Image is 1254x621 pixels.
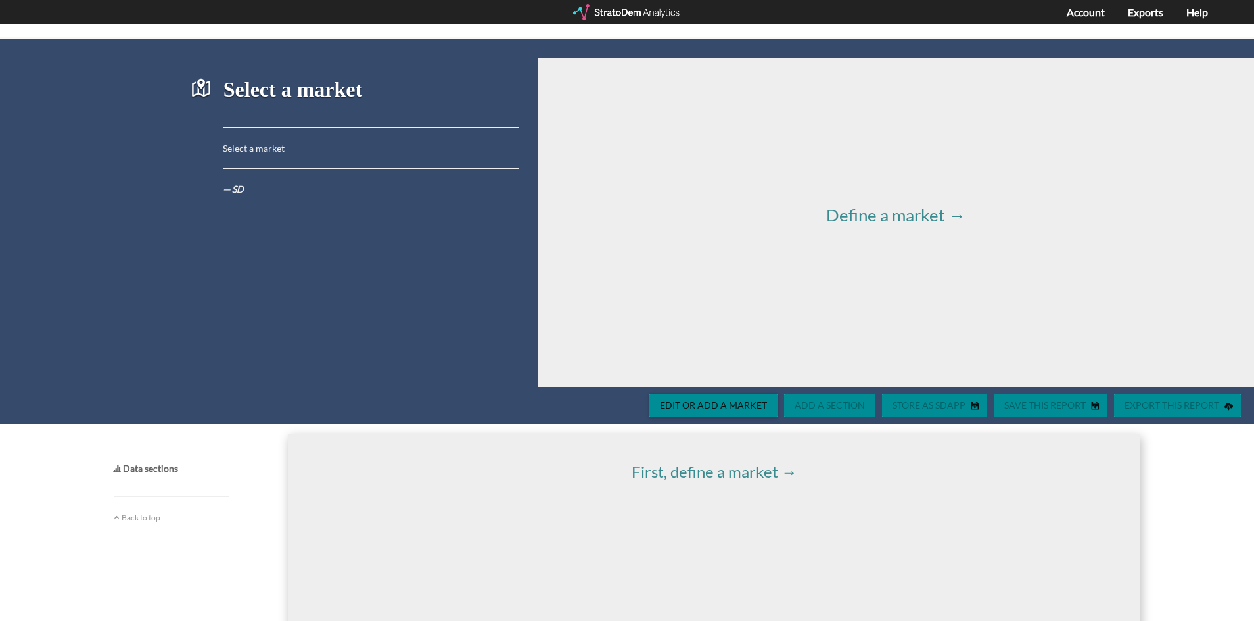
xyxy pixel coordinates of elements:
[223,142,519,155] p: Select a market
[784,394,875,417] button: Add a section
[632,462,797,481] a: First, define a market →
[994,400,1091,411] span: Save this report
[1114,394,1241,417] button: Export this report
[223,183,244,195] em: — SD
[1067,6,1105,18] a: Account
[649,394,778,417] button: Edit or add a market
[826,212,965,223] a: Define a market →
[1114,400,1224,411] span: Export this report
[784,400,875,411] span: Add a section
[1128,6,1163,18] a: Exports
[994,394,1107,417] button: Save this report
[649,400,778,411] span: Edit or add a market
[826,204,965,225] span: Define a market →
[223,78,519,114] h3: Select a market
[882,394,987,417] button: Store as SDApp
[114,513,160,522] a: Back to top
[114,463,229,473] h4: Data sections
[882,400,971,411] span: Store as SDApp
[1186,6,1208,18] a: Help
